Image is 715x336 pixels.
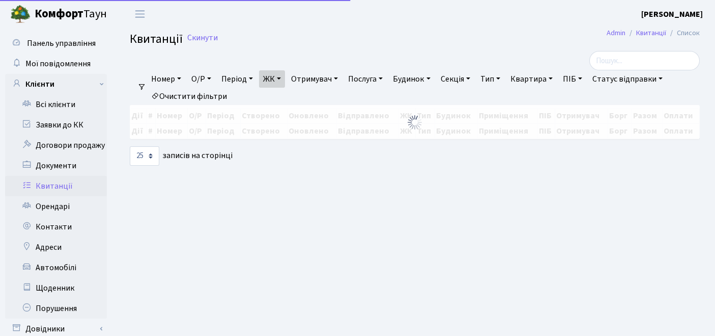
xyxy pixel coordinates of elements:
[187,70,215,88] a: О/Р
[5,33,107,54] a: Панель управління
[130,146,233,166] label: записів на сторінці
[5,54,107,74] a: Мої повідомлення
[591,22,715,44] nav: breadcrumb
[437,70,474,88] a: Секція
[5,237,107,257] a: Адреси
[5,176,107,196] a: Квитанції
[147,88,231,105] a: Очистити фільтри
[130,30,183,48] span: Квитанції
[5,257,107,278] a: Автомобілі
[130,146,159,166] select: записів на сторінці
[5,278,107,298] a: Щоденник
[5,196,107,217] a: Орендарі
[35,6,83,22] b: Комфорт
[147,70,185,88] a: Номер
[5,115,107,135] a: Заявки до КК
[389,70,434,88] a: Будинок
[589,51,700,70] input: Пошук...
[559,70,586,88] a: ПІБ
[5,74,107,94] a: Клієнти
[476,70,504,88] a: Тип
[641,9,703,20] b: [PERSON_NAME]
[407,114,423,131] img: Обробка...
[35,6,107,23] span: Таун
[5,94,107,115] a: Всі клієнти
[5,298,107,319] a: Порушення
[10,4,31,24] img: logo.png
[127,6,153,22] button: Переключити навігацію
[27,38,96,49] span: Панель управління
[506,70,557,88] a: Квартира
[25,58,91,69] span: Мої повідомлення
[666,28,700,39] li: Список
[217,70,257,88] a: Період
[607,28,625,38] a: Admin
[344,70,387,88] a: Послуга
[636,28,666,38] a: Квитанції
[287,70,342,88] a: Отримувач
[259,70,285,88] a: ЖК
[5,217,107,237] a: Контакти
[187,33,218,43] a: Скинути
[641,8,703,20] a: [PERSON_NAME]
[5,135,107,156] a: Договори продажу
[588,70,667,88] a: Статус відправки
[5,156,107,176] a: Документи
